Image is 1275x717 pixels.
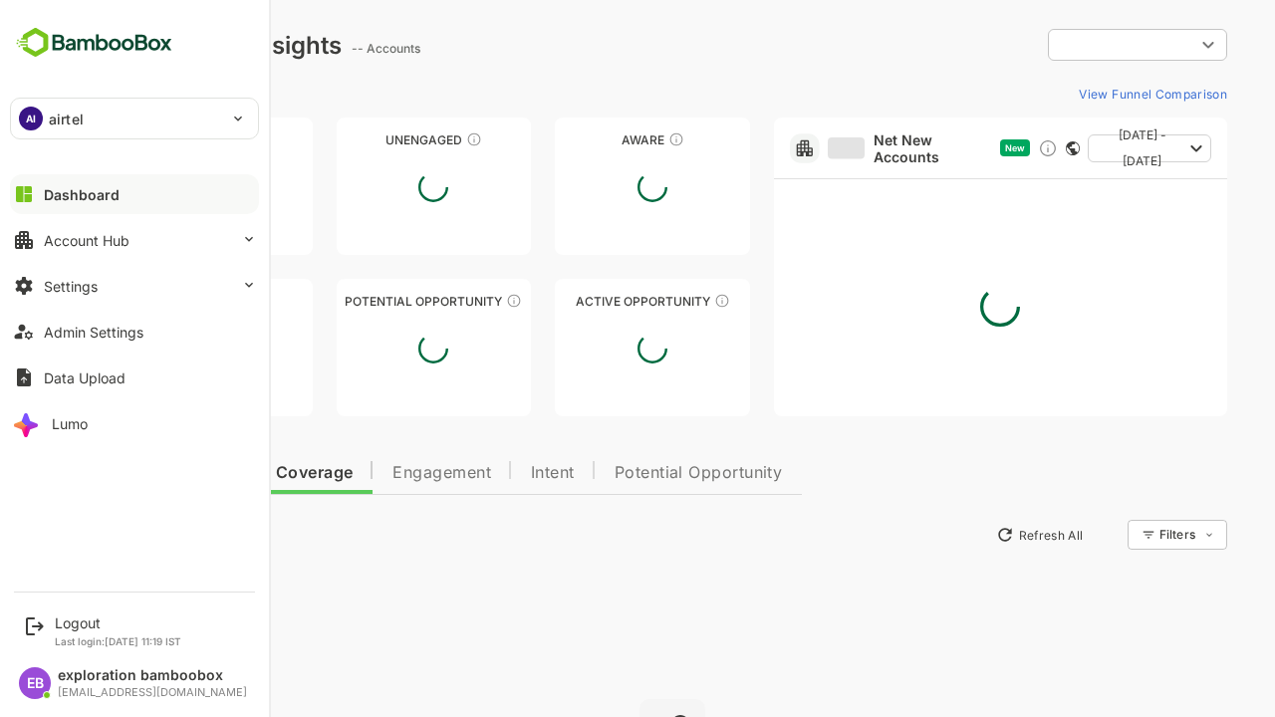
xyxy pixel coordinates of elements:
button: New Insights [48,517,193,553]
div: ​ [978,27,1157,63]
div: Lumo [52,415,88,432]
a: Net New Accounts [758,131,923,165]
div: Settings [44,278,98,295]
div: AIairtel [11,99,258,138]
button: View Funnel Comparison [1001,78,1157,110]
div: Unreached [48,132,243,147]
button: Data Upload [10,358,259,397]
div: These accounts have open opportunities which might be at any of the Sales Stages [644,293,660,309]
button: Refresh All [917,519,1022,551]
div: Dashboard Insights [48,31,272,60]
div: These accounts have not shown enough engagement and need nurturing [396,131,412,147]
button: Admin Settings [10,312,259,352]
div: Aware [485,132,680,147]
button: Settings [10,266,259,306]
button: Account Hub [10,220,259,260]
div: These accounts have just entered the buying cycle and need further nurturing [599,131,615,147]
div: These accounts have not been engaged with for a defined time period [177,131,193,147]
p: Last login: [DATE] 11:19 IST [55,635,181,647]
div: EB [19,667,51,699]
p: airtel [49,109,84,129]
div: These accounts are warm, further nurturing would qualify them to MQAs [168,293,184,309]
div: These accounts are MQAs and can be passed on to Inside Sales [436,293,452,309]
div: Discover new ICP-fit accounts showing engagement — via intent surges, anonymous website visits, L... [968,138,988,158]
ag: -- Accounts [282,41,357,56]
span: Data Quality and Coverage [68,465,283,481]
button: [DATE] - [DATE] [1018,134,1142,162]
div: Filters [1088,517,1157,553]
div: AI [19,107,43,130]
div: Unengaged [267,132,462,147]
img: BambooboxFullLogoMark.5f36c76dfaba33ec1ec1367b70bb1252.svg [10,24,178,62]
div: Account Hub [44,232,129,249]
div: Data Upload [44,369,126,386]
div: Logout [55,614,181,631]
button: Lumo [10,403,259,443]
button: Dashboard [10,174,259,214]
div: Engaged [48,294,243,309]
span: New [935,142,955,153]
span: [DATE] - [DATE] [1034,122,1112,174]
div: Dashboard [44,186,120,203]
div: Active Opportunity [485,294,680,309]
span: Intent [461,465,505,481]
div: [EMAIL_ADDRESS][DOMAIN_NAME] [58,686,247,699]
span: Engagement [323,465,421,481]
div: Potential Opportunity [267,294,462,309]
div: Admin Settings [44,324,143,341]
div: exploration bamboobox [58,667,247,684]
span: Potential Opportunity [545,465,713,481]
div: Filters [1090,527,1126,542]
div: This card does not support filter and segments [996,141,1010,155]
